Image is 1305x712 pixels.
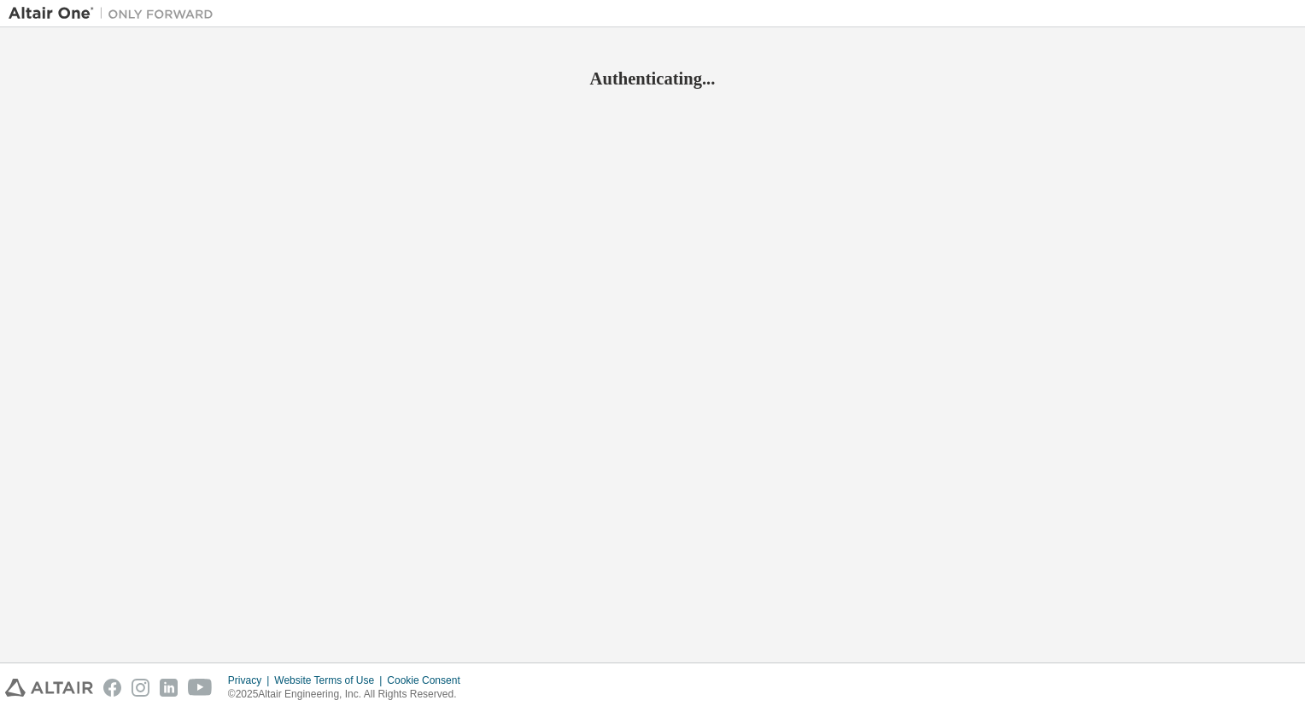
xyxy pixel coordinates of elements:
[103,679,121,697] img: facebook.svg
[274,674,387,687] div: Website Terms of Use
[160,679,178,697] img: linkedin.svg
[9,5,222,22] img: Altair One
[9,67,1296,90] h2: Authenticating...
[5,679,93,697] img: altair_logo.svg
[387,674,470,687] div: Cookie Consent
[228,674,274,687] div: Privacy
[188,679,213,697] img: youtube.svg
[228,687,471,702] p: © 2025 Altair Engineering, Inc. All Rights Reserved.
[132,679,149,697] img: instagram.svg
